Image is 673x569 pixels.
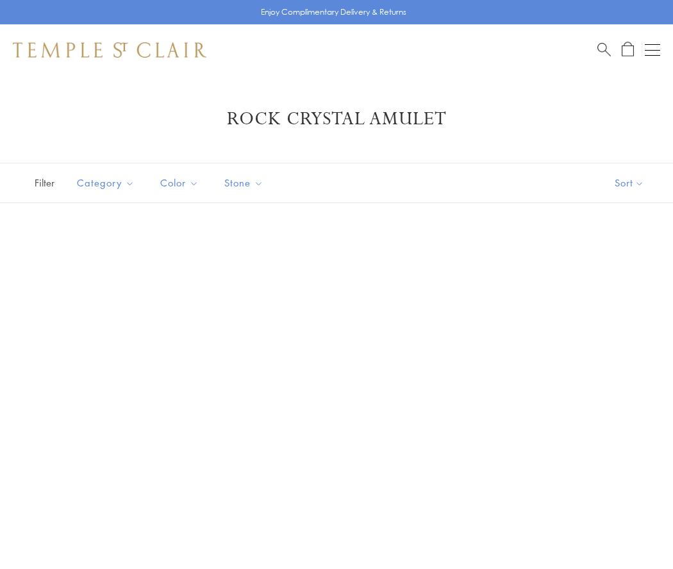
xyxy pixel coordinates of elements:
[154,175,208,191] span: Color
[622,42,634,58] a: Open Shopping Bag
[218,175,273,191] span: Stone
[13,42,206,58] img: Temple St. Clair
[645,42,660,58] button: Open navigation
[151,169,208,197] button: Color
[586,163,673,202] button: Show sort by
[261,6,406,19] p: Enjoy Complimentary Delivery & Returns
[597,42,611,58] a: Search
[71,175,144,191] span: Category
[32,108,641,131] h1: Rock Crystal Amulet
[215,169,273,197] button: Stone
[67,169,144,197] button: Category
